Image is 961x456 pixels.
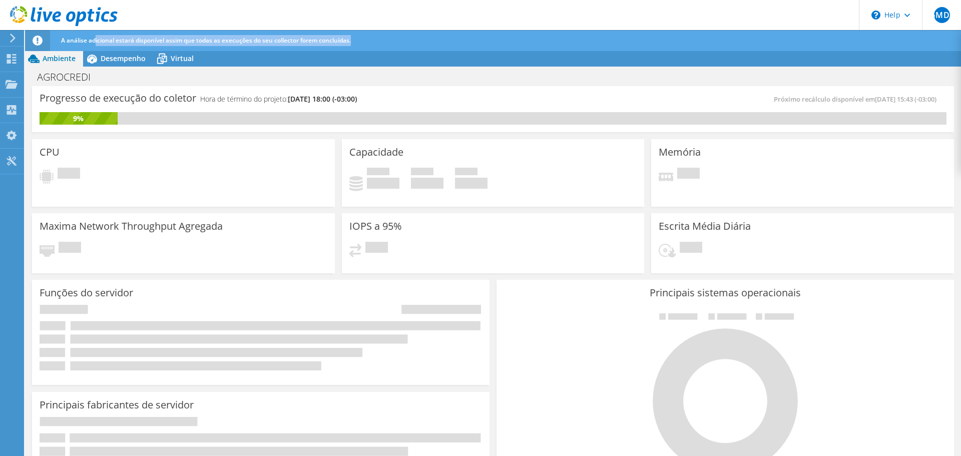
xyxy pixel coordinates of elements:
[349,147,403,158] h3: Capacidade
[288,94,357,104] span: [DATE] 18:00 (-03:00)
[455,178,488,189] h4: 0 GiB
[934,7,950,23] span: GMDS
[61,36,351,45] span: A análise adicional estará disponível assim que todas as execuções do seu collector forem concluí...
[43,54,76,63] span: Ambiente
[40,399,194,410] h3: Principais fabricantes de servidor
[677,168,700,181] span: Pendente
[504,287,946,298] h3: Principais sistemas operacionais
[455,168,477,178] span: Total
[367,178,399,189] h4: 0 GiB
[33,72,106,83] h1: AGROCREDI
[59,242,81,255] span: Pendente
[871,11,880,20] svg: \n
[40,221,223,232] h3: Maxima Network Throughput Agregada
[875,95,936,104] span: [DATE] 15:43 (-03:00)
[367,168,389,178] span: Usado
[411,178,443,189] h4: 0 GiB
[40,147,60,158] h3: CPU
[58,168,80,181] span: Pendente
[349,221,402,232] h3: IOPS a 95%
[411,168,433,178] span: Disponível
[680,242,702,255] span: Pendente
[40,287,133,298] h3: Funções do servidor
[365,242,388,255] span: Pendente
[774,95,941,104] span: Próximo recálculo disponível em
[200,94,357,105] h4: Hora de término do projeto:
[101,54,146,63] span: Desempenho
[659,147,701,158] h3: Memória
[171,54,194,63] span: Virtual
[40,113,118,124] div: 9%
[659,221,751,232] h3: Escrita Média Diária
